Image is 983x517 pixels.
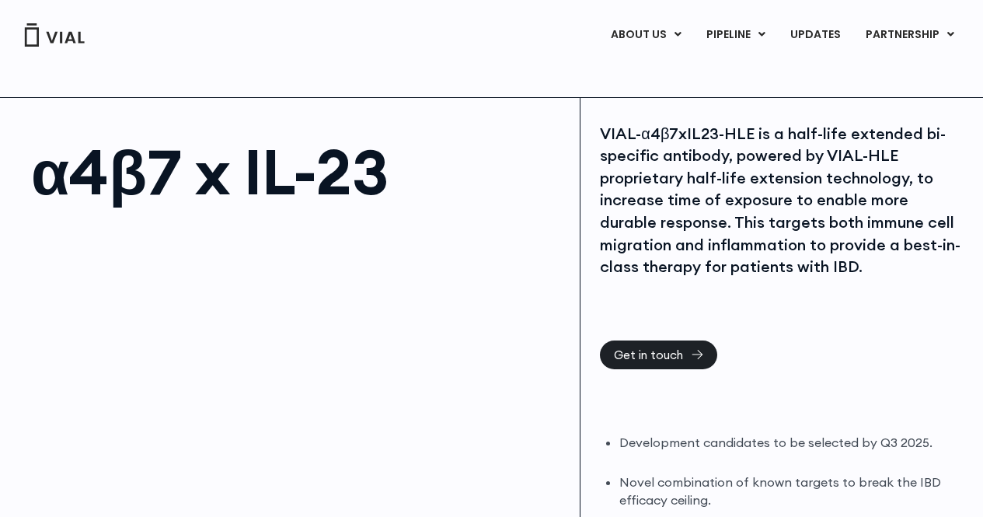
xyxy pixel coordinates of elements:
[853,22,967,48] a: PARTNERSHIPMenu Toggle
[23,23,85,47] img: Vial Logo
[778,22,852,48] a: UPDATES
[598,22,693,48] a: ABOUT USMenu Toggle
[600,341,717,369] a: Get in touch
[694,22,777,48] a: PIPELINEMenu Toggle
[31,141,564,203] h1: α4β7 x IL-23
[619,473,964,509] li: Novel combination of known targets to break the IBD efficacy ceiling.
[600,123,964,278] div: VIAL-α4β7xIL23-HLE is a half-life extended bi-specific antibody, powered by VIAL-HLE proprietary ...
[614,349,683,361] span: Get in touch
[619,434,964,452] li: Development candidates to be selected by Q3 2025.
